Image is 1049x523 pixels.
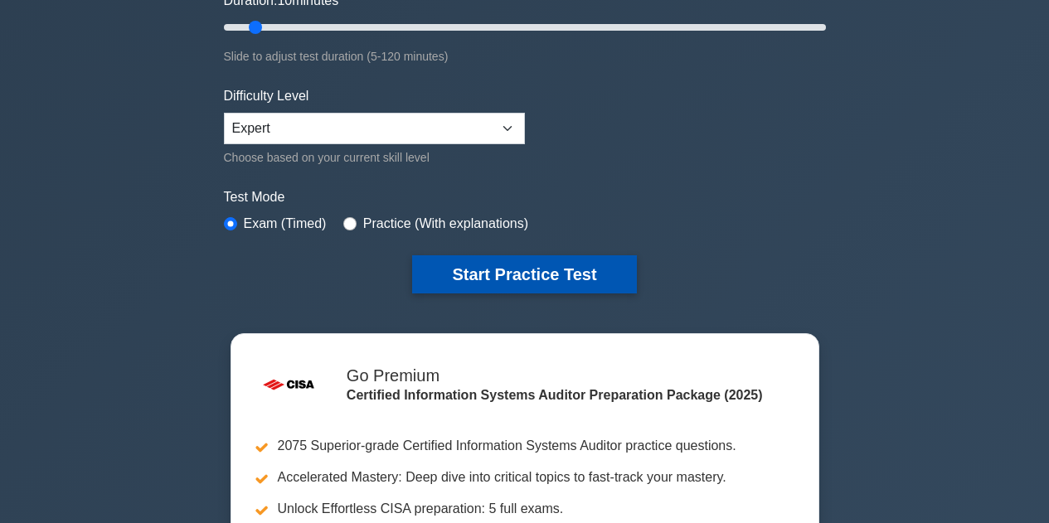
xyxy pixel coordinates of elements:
button: Start Practice Test [412,255,636,293]
label: Exam (Timed) [244,214,327,234]
label: Practice (With explanations) [363,214,528,234]
div: Choose based on your current skill level [224,148,525,167]
label: Test Mode [224,187,826,207]
div: Slide to adjust test duration (5-120 minutes) [224,46,826,66]
label: Difficulty Level [224,86,309,106]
